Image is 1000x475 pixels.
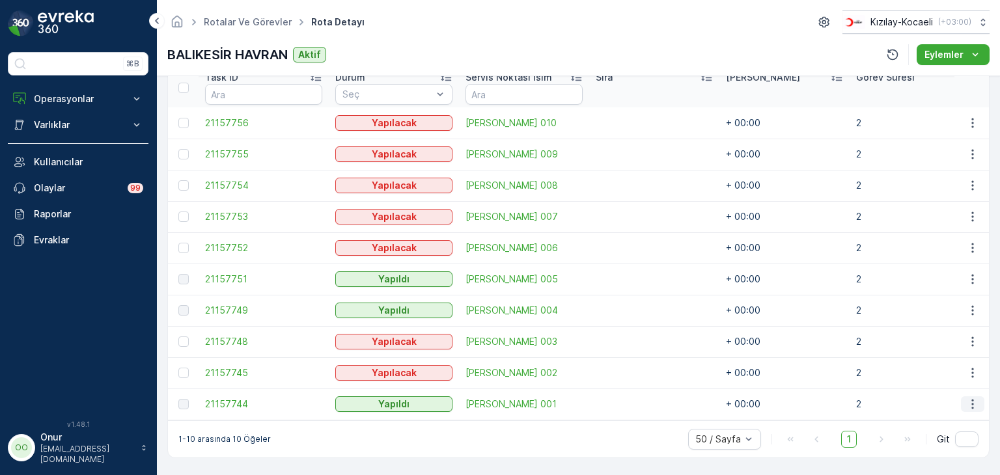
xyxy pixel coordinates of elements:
span: [PERSON_NAME] 001 [465,398,583,411]
a: 21157756 [205,116,322,129]
td: 2 [850,295,980,326]
a: HAVRAN 004 [465,304,583,317]
a: Raporlar [8,201,148,227]
p: Kızılay-Kocaeli [870,16,933,29]
input: Ara [465,84,583,105]
a: HAVRAN 002 [465,366,583,379]
div: Toggle Row Selected [178,211,189,222]
span: [PERSON_NAME] 007 [465,210,583,223]
p: Yapılacak [372,179,417,192]
td: 2 [850,388,980,420]
span: [PERSON_NAME] 002 [465,366,583,379]
div: Toggle Row Selected [178,368,189,378]
button: Varlıklar [8,112,148,138]
p: ⌘B [126,59,139,69]
span: Rota Detayı [309,16,367,29]
a: Olaylar99 [8,175,148,201]
button: Yapıldı [335,396,452,412]
div: Toggle Row Selected [178,149,189,159]
a: HAVRAN 005 [465,273,583,286]
td: + 00:00 [719,170,850,201]
div: Toggle Row Selected [178,243,189,253]
p: [PERSON_NAME] [726,71,800,84]
td: + 00:00 [719,139,850,170]
button: Yapılacak [335,365,452,381]
div: Toggle Row Selected [178,118,189,128]
p: Kullanıcılar [34,156,143,169]
a: Evraklar [8,227,148,253]
span: [PERSON_NAME] 010 [465,116,583,129]
p: Yapıldı [378,304,410,317]
button: Yapılacak [335,146,452,162]
button: Eylemler [917,44,990,65]
td: 2 [850,139,980,170]
a: HAVRAN 007 [465,210,583,223]
button: Yapılacak [335,334,452,349]
p: Evraklar [34,234,143,247]
p: 1-10 arasında 10 Öğeler [178,434,271,444]
span: v 1.48.1 [8,420,148,428]
span: [PERSON_NAME] 009 [465,148,583,161]
td: 2 [850,170,980,201]
td: 2 [850,107,980,139]
p: Yapıldı [378,273,410,286]
div: Toggle Row Selected [178,274,189,284]
p: Eylemler [924,48,964,61]
span: [PERSON_NAME] 005 [465,273,583,286]
button: Yapıldı [335,303,452,318]
button: Kızılay-Kocaeli(+03:00) [842,10,990,34]
div: Toggle Row Selected [178,336,189,347]
td: + 00:00 [719,107,850,139]
a: 21157752 [205,241,322,254]
td: 2 [850,264,980,295]
span: [PERSON_NAME] 006 [465,241,583,254]
img: logo_dark-DEwI_e13.png [38,10,94,36]
p: Yapılacak [372,241,417,254]
p: Yapılacak [372,366,417,379]
span: [PERSON_NAME] 003 [465,335,583,348]
a: HAVRAN 001 [465,398,583,411]
a: 21157748 [205,335,322,348]
a: Ana Sayfa [170,20,184,31]
p: 99 [130,183,141,193]
button: Yapılacak [335,209,452,224]
a: HAVRAN 009 [465,148,583,161]
p: Raporlar [34,208,143,221]
p: [EMAIL_ADDRESS][DOMAIN_NAME] [40,444,134,465]
div: OO [11,437,32,458]
td: + 00:00 [719,357,850,388]
a: 21157745 [205,366,322,379]
td: + 00:00 [719,201,850,232]
a: 21157751 [205,273,322,286]
a: 21157754 [205,179,322,192]
div: Toggle Row Selected [178,180,189,191]
button: OOOnur[EMAIL_ADDRESS][DOMAIN_NAME] [8,431,148,465]
p: Sıra [596,71,613,84]
td: 2 [850,326,980,357]
a: HAVRAN 003 [465,335,583,348]
a: 21157744 [205,398,322,411]
img: k%C4%B1z%C4%B1lay_0jL9uU1.png [842,15,865,29]
p: Task ID [205,71,238,84]
p: Yapıldı [378,398,410,411]
p: ( +03:00 ) [938,17,971,27]
p: BALIKESİR HAVRAN [167,45,288,64]
button: Yapılacak [335,240,452,256]
a: 21157753 [205,210,322,223]
button: Yapılacak [335,115,452,131]
td: 2 [850,357,980,388]
p: Aktif [298,48,321,61]
img: logo [8,10,34,36]
td: + 00:00 [719,264,850,295]
a: 21157755 [205,148,322,161]
td: + 00:00 [719,326,850,357]
button: Aktif [293,47,326,62]
span: Git [937,433,950,446]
